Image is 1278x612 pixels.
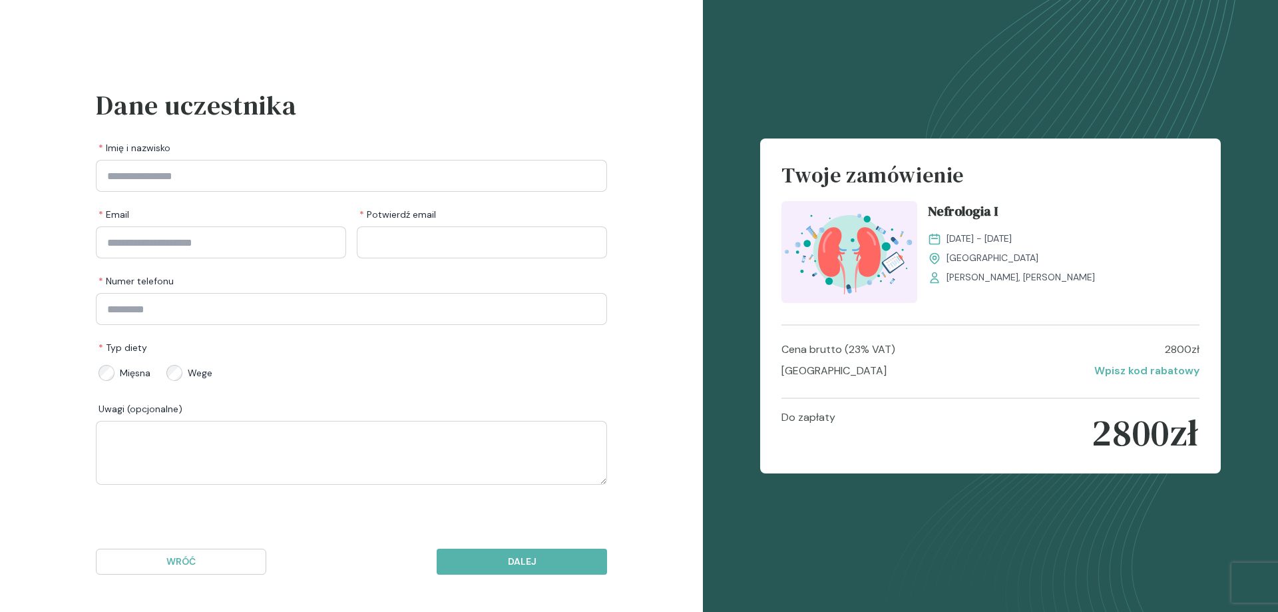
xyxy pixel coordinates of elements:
[107,555,255,569] p: Wróć
[99,141,170,154] span: Imię i nazwisko
[781,410,835,456] p: Do zapłaty
[357,226,607,258] input: Potwierdź email
[1092,410,1199,456] p: 2800 zł
[188,366,212,380] span: Wege
[99,208,129,221] span: Email
[359,208,436,221] span: Potwierdź email
[96,293,607,325] input: Numer telefonu
[437,549,607,575] button: Dalej
[947,270,1095,284] span: [PERSON_NAME], [PERSON_NAME]
[99,274,174,288] span: Numer telefonu
[947,251,1038,265] span: [GEOGRAPHIC_DATA]
[120,366,150,380] span: Mięsna
[947,232,1012,246] span: [DATE] - [DATE]
[99,402,182,416] span: Uwagi (opcjonalne)
[1165,342,1199,358] p: 2800 zł
[99,365,114,381] input: Mięsna
[781,342,895,358] p: Cena brutto (23% VAT)
[166,365,182,381] input: Wege
[928,201,1199,226] a: Nefrologia I
[781,160,1199,201] h4: Twoje zamówienie
[96,226,346,258] input: Email
[96,549,266,575] button: Wróć
[928,201,998,226] span: Nefrologia I
[781,201,917,303] img: ZpbSsR5LeNNTxNrh_Nefro_T.svg
[448,555,596,569] p: Dalej
[1094,363,1199,379] p: Wpisz kod rabatowy
[781,363,887,379] p: [GEOGRAPHIC_DATA]
[96,160,607,192] input: Imię i nazwisko
[96,85,607,125] h3: Dane uczestnika
[99,341,147,354] span: Typ diety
